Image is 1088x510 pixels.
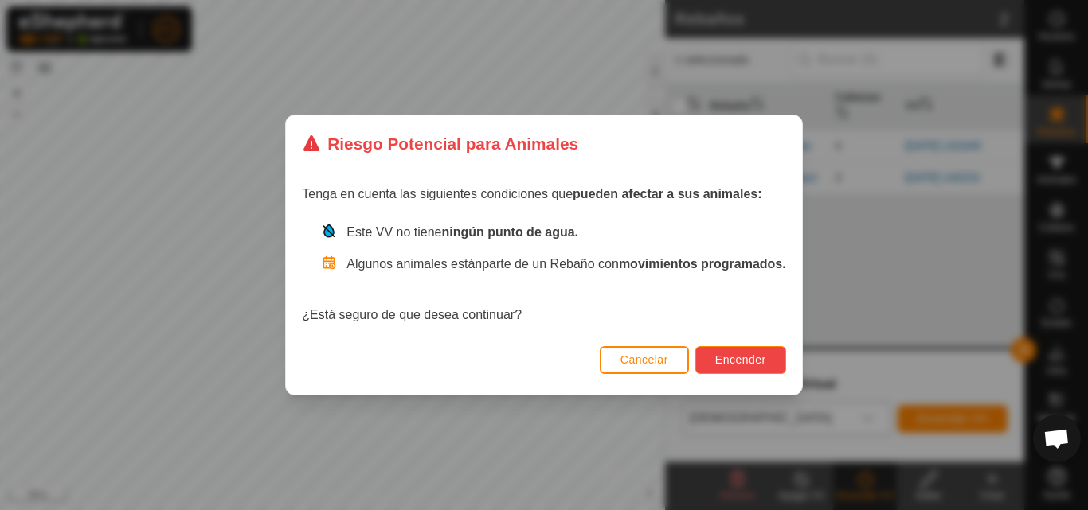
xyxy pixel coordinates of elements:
button: Cancelar [600,346,689,374]
div: Riesgo Potencial para Animales [302,131,578,156]
span: Cancelar [620,353,668,366]
span: Encender [715,353,766,366]
span: Este VV no tiene [346,225,578,239]
strong: movimientos programados. [619,257,786,271]
span: parte de un Rebaño con [482,257,786,271]
div: ¿Está seguro de que desea continuar? [302,223,785,325]
span: Tenga en cuenta las siguientes condiciones que [302,187,761,200]
button: Encender [695,346,786,374]
strong: pueden afectar a sus animales: [573,187,761,200]
div: Chat abierto [1033,415,1081,462]
p: Algunos animales están [346,255,785,274]
strong: ningún punto de agua. [441,225,578,239]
